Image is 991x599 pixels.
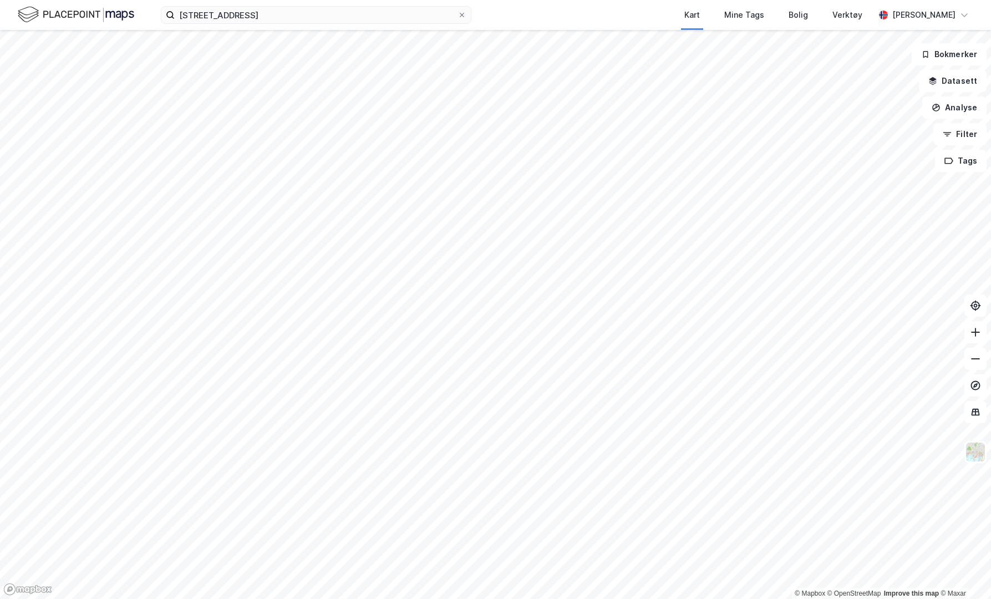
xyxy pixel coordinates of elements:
[935,150,987,172] button: Tags
[919,70,987,92] button: Datasett
[827,590,881,597] a: OpenStreetMap
[936,546,991,599] iframe: Chat Widget
[892,8,956,22] div: [PERSON_NAME]
[789,8,808,22] div: Bolig
[884,590,939,597] a: Improve this map
[3,583,52,596] a: Mapbox homepage
[933,123,987,145] button: Filter
[724,8,764,22] div: Mine Tags
[684,8,700,22] div: Kart
[922,97,987,119] button: Analyse
[912,43,987,65] button: Bokmerker
[175,7,458,23] input: Søk på adresse, matrikkel, gårdeiere, leietakere eller personer
[18,5,134,24] img: logo.f888ab2527a4732fd821a326f86c7f29.svg
[832,8,862,22] div: Verktøy
[795,590,825,597] a: Mapbox
[965,441,986,463] img: Z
